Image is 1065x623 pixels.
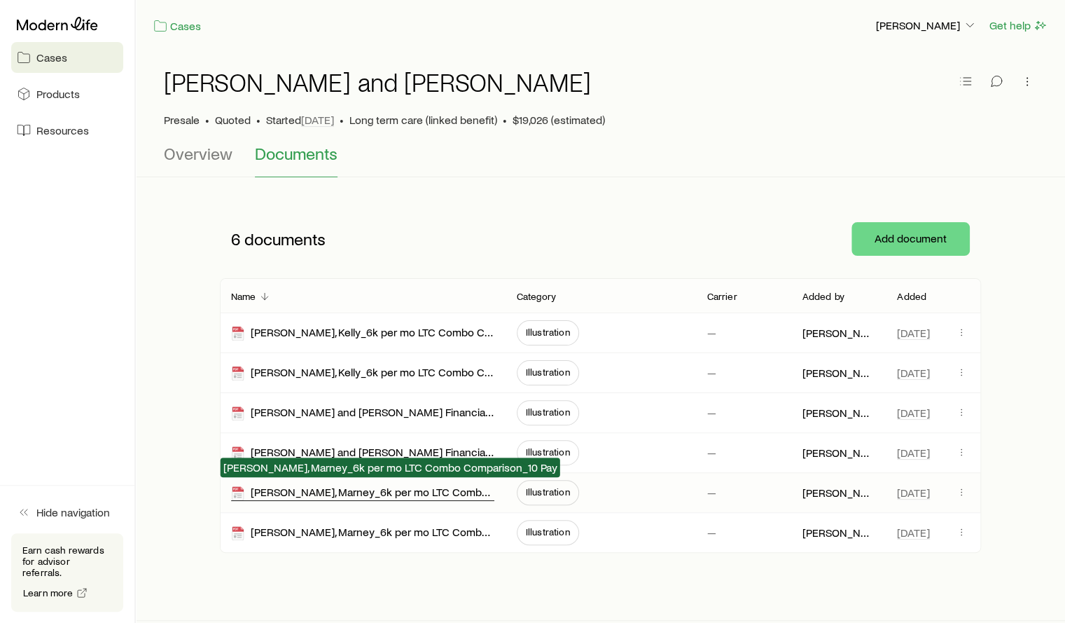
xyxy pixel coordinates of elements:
span: documents [244,229,326,249]
p: Added by [802,291,844,302]
span: Illustration [526,327,570,338]
div: Earn cash rewards for advisor referrals.Learn more [11,533,123,612]
span: Illustration [526,406,570,418]
a: Cases [11,42,123,73]
div: [PERSON_NAME], Kelly_6k per mo LTC Combo Comparison_Max Pay [231,365,494,381]
p: Added [897,291,926,302]
a: Cases [153,18,202,34]
p: [PERSON_NAME] [876,18,977,32]
p: Carrier [706,291,737,302]
div: [PERSON_NAME], Marney_6k per mo LTC Combo Comparison_Max Pay [231,525,494,541]
span: $19,026 (estimated) [513,113,605,127]
span: Documents [255,144,337,163]
button: Hide navigation [11,497,123,528]
p: [PERSON_NAME] [802,406,875,420]
span: [DATE] [897,326,930,340]
p: — [706,326,716,340]
div: [PERSON_NAME] and [PERSON_NAME] Financial_6k Asset Care_Unlimited COB_3%_10 Pay [231,405,494,421]
p: Name [231,291,256,302]
span: [DATE] [897,406,930,420]
div: [PERSON_NAME], Kelly_6k per mo LTC Combo Comparison_10 Pay [231,325,494,341]
p: — [706,366,716,380]
span: • [205,113,209,127]
p: — [706,446,716,460]
span: • [340,113,344,127]
span: Resources [36,123,89,137]
p: Started [266,113,334,127]
button: Get help [989,18,1048,34]
span: Illustration [526,486,570,498]
span: Illustration [526,526,570,538]
p: [PERSON_NAME] [802,486,875,500]
p: [PERSON_NAME] [802,326,875,340]
span: Learn more [23,588,74,598]
p: Earn cash rewards for advisor referrals. [22,545,112,578]
span: Illustration [526,367,570,378]
a: Resources [11,115,123,146]
p: — [706,406,716,420]
span: [DATE] [897,366,930,380]
span: Hide navigation [36,505,110,519]
span: • [503,113,507,127]
div: Case details tabs [164,144,1037,177]
p: — [706,486,716,500]
span: Cases [36,50,67,64]
h1: [PERSON_NAME] and [PERSON_NAME] [164,68,591,96]
span: Illustration [526,446,570,458]
a: Products [11,78,123,109]
p: [PERSON_NAME] [802,366,875,380]
span: [DATE] [301,113,334,127]
span: Long term care (linked benefit) [349,113,497,127]
span: Products [36,87,80,101]
button: [PERSON_NAME] [875,18,977,34]
div: [PERSON_NAME], Marney_6k per mo LTC Combo Comparison_10 Pay [231,485,494,501]
span: Overview [164,144,232,163]
span: [DATE] [897,526,930,540]
button: Add document [851,222,970,256]
div: [PERSON_NAME] and [PERSON_NAME] Financial_6k Asset Care_Unlimited COB_3%_All Pay [231,445,494,461]
span: [DATE] [897,486,930,500]
p: [PERSON_NAME] [802,526,875,540]
p: [PERSON_NAME] [802,446,875,460]
p: Category [517,291,556,302]
span: Quoted [215,113,251,127]
p: — [706,526,716,540]
p: Presale [164,113,200,127]
span: [DATE] [897,446,930,460]
span: • [256,113,260,127]
span: 6 [231,229,240,249]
